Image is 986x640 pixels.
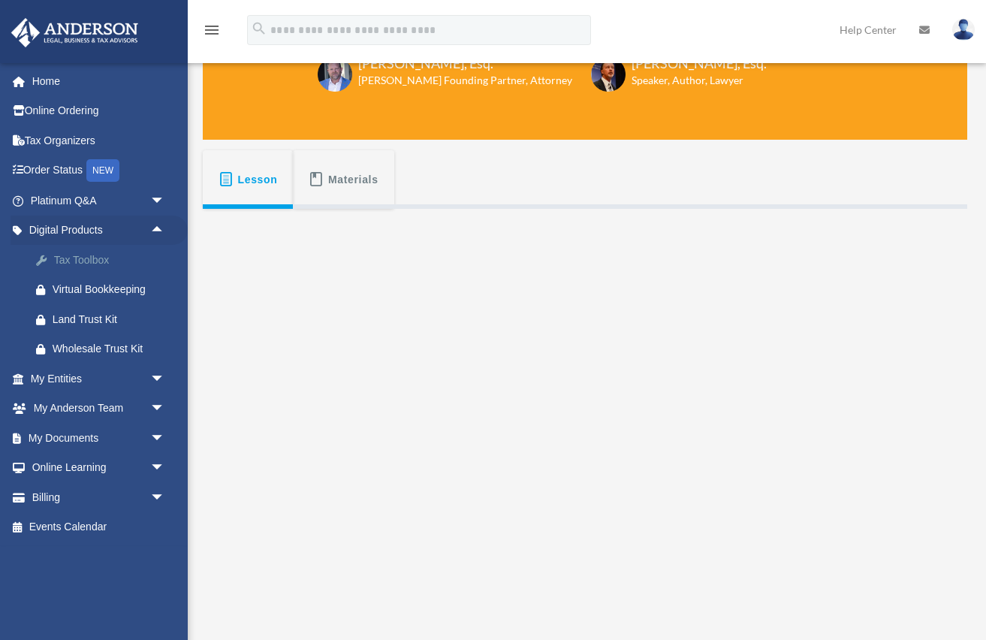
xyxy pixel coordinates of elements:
a: My Anderson Teamarrow_drop_down [11,394,188,424]
a: Events Calendar [11,512,188,542]
a: Billingarrow_drop_down [11,482,188,512]
div: Tax Toolbox [53,251,169,270]
div: NEW [86,159,119,182]
a: Platinum Q&Aarrow_drop_down [11,186,188,216]
h6: Speaker, Author, Lawyer [632,73,748,88]
span: arrow_drop_up [150,216,180,246]
span: arrow_drop_down [150,364,180,394]
span: Lesson [238,166,278,193]
a: Online Ordering [11,96,188,126]
div: Wholesale Trust Kit [53,340,169,358]
span: arrow_drop_down [150,482,180,513]
span: arrow_drop_down [150,394,180,424]
img: Toby-circle-head.png [318,57,352,92]
img: Scott-Estill-Headshot.png [591,57,626,92]
a: My Entitiesarrow_drop_down [11,364,188,394]
a: Wholesale Trust Kit [21,334,188,364]
a: Virtual Bookkeeping [21,275,188,305]
a: Land Trust Kit [21,304,188,334]
a: Tax Organizers [11,125,188,155]
i: menu [203,21,221,39]
span: arrow_drop_down [150,453,180,484]
div: Virtual Bookkeeping [53,280,169,299]
h6: [PERSON_NAME] Founding Partner, Attorney [358,73,572,88]
a: My Documentsarrow_drop_down [11,423,188,453]
img: User Pic [952,19,975,41]
a: Digital Productsarrow_drop_up [11,216,188,246]
a: Tax Toolbox [21,245,188,275]
a: Online Learningarrow_drop_down [11,453,188,483]
h3: [PERSON_NAME], Esq. [358,54,572,73]
span: arrow_drop_down [150,423,180,454]
span: arrow_drop_down [150,186,180,216]
h3: [PERSON_NAME], Esq. [632,54,767,73]
div: Land Trust Kit [53,310,169,329]
i: search [251,20,267,37]
a: Order StatusNEW [11,155,188,186]
img: Anderson Advisors Platinum Portal [7,18,143,47]
a: Home [11,66,188,96]
span: Materials [328,166,378,193]
a: menu [203,26,221,39]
